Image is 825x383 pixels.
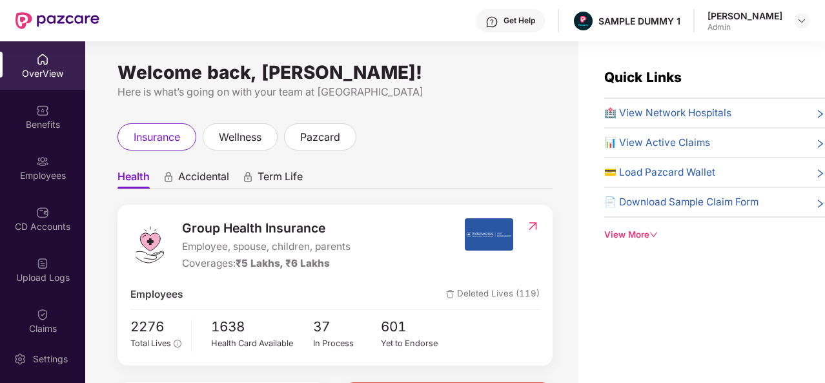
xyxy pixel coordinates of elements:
[29,353,72,366] div: Settings
[211,316,313,338] span: 1638
[130,316,181,338] span: 2276
[708,22,782,32] div: Admin
[815,138,825,150] span: right
[381,337,449,350] div: Yet to Endorse
[36,206,49,219] img: svg+xml;base64,PHN2ZyBpZD0iQ0RfQWNjb3VudHMiIGRhdGEtbmFtZT0iQ0QgQWNjb3VudHMiIHhtbG5zPSJodHRwOi8vd3...
[36,308,49,321] img: svg+xml;base64,PHN2ZyBpZD0iQ2xhaW0iIHhtbG5zPSJodHRwOi8vd3d3LnczLm9yZy8yMDAwL3N2ZyIgd2lkdGg9IjIwIi...
[381,316,449,338] span: 601
[649,231,658,239] span: down
[117,170,150,189] span: Health
[313,337,382,350] div: In Process
[708,10,782,22] div: [PERSON_NAME]
[504,16,535,26] div: Get Help
[134,129,180,145] span: insurance
[36,155,49,168] img: svg+xml;base64,PHN2ZyBpZD0iRW1wbG95ZWVzIiB4bWxucz0iaHR0cDovL3d3dy53My5vcmcvMjAwMC9zdmciIHdpZHRoPS...
[178,170,229,189] span: Accidental
[117,84,553,100] div: Here is what’s going on with your team at [GEOGRAPHIC_DATA]
[182,218,351,238] span: Group Health Insurance
[258,170,303,189] span: Term Life
[182,256,351,271] div: Coverages:
[526,220,540,233] img: RedirectIcon
[604,69,682,85] span: Quick Links
[815,197,825,210] span: right
[236,257,330,269] span: ₹5 Lakhs, ₹6 Lakhs
[574,12,593,30] img: Pazcare_Alternative_logo-01-01.png
[182,239,351,254] span: Employee, spouse, children, parents
[130,225,169,264] img: logo
[815,108,825,121] span: right
[36,53,49,66] img: svg+xml;base64,PHN2ZyBpZD0iSG9tZSIgeG1sbnM9Imh0dHA6Ly93d3cudzMub3JnLzIwMDAvc3ZnIiB3aWR0aD0iMjAiIG...
[219,129,261,145] span: wellness
[130,287,183,302] span: Employees
[242,171,254,183] div: animation
[604,194,759,210] span: 📄 Download Sample Claim Form
[36,257,49,270] img: svg+xml;base64,PHN2ZyBpZD0iVXBsb2FkX0xvZ3MiIGRhdGEtbmFtZT0iVXBsb2FkIExvZ3MiIHhtbG5zPSJodHRwOi8vd3...
[313,316,382,338] span: 37
[604,135,710,150] span: 📊 View Active Claims
[465,218,513,251] img: insurerIcon
[446,287,540,302] span: Deleted Lives (119)
[604,228,825,242] div: View More
[815,167,825,180] span: right
[117,67,553,78] div: Welcome back, [PERSON_NAME]!
[130,338,171,348] span: Total Lives
[300,129,340,145] span: pazcard
[485,16,498,28] img: svg+xml;base64,PHN2ZyBpZD0iSGVscC0zMngzMiIgeG1sbnM9Imh0dHA6Ly93d3cudzMub3JnLzIwMDAvc3ZnIiB3aWR0aD...
[604,165,715,180] span: 💳 Load Pazcard Wallet
[604,105,731,121] span: 🏥 View Network Hospitals
[797,16,807,26] img: svg+xml;base64,PHN2ZyBpZD0iRHJvcGRvd24tMzJ4MzIiIHhtbG5zPSJodHRwOi8vd3d3LnczLm9yZy8yMDAwL3N2ZyIgd2...
[15,12,99,29] img: New Pazcare Logo
[598,15,680,27] div: SAMPLE DUMMY 1
[14,353,26,366] img: svg+xml;base64,PHN2ZyBpZD0iU2V0dGluZy0yMHgyMCIgeG1sbnM9Imh0dHA6Ly93d3cudzMub3JnLzIwMDAvc3ZnIiB3aW...
[174,340,181,347] span: info-circle
[446,290,454,298] img: deleteIcon
[163,171,174,183] div: animation
[211,337,313,350] div: Health Card Available
[36,104,49,117] img: svg+xml;base64,PHN2ZyBpZD0iQmVuZWZpdHMiIHhtbG5zPSJodHRwOi8vd3d3LnczLm9yZy8yMDAwL3N2ZyIgd2lkdGg9Ij...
